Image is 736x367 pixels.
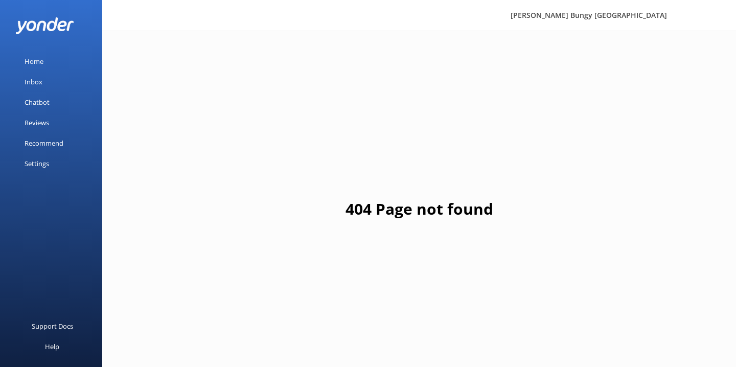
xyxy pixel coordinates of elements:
[25,133,63,153] div: Recommend
[25,51,43,72] div: Home
[32,316,73,336] div: Support Docs
[15,17,74,34] img: yonder-white-logo.png
[25,153,49,174] div: Settings
[25,72,42,92] div: Inbox
[45,336,59,357] div: Help
[25,112,49,133] div: Reviews
[25,92,50,112] div: Chatbot
[346,197,493,221] h1: 404 Page not found
[511,10,667,20] span: [PERSON_NAME] Bungy [GEOGRAPHIC_DATA]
